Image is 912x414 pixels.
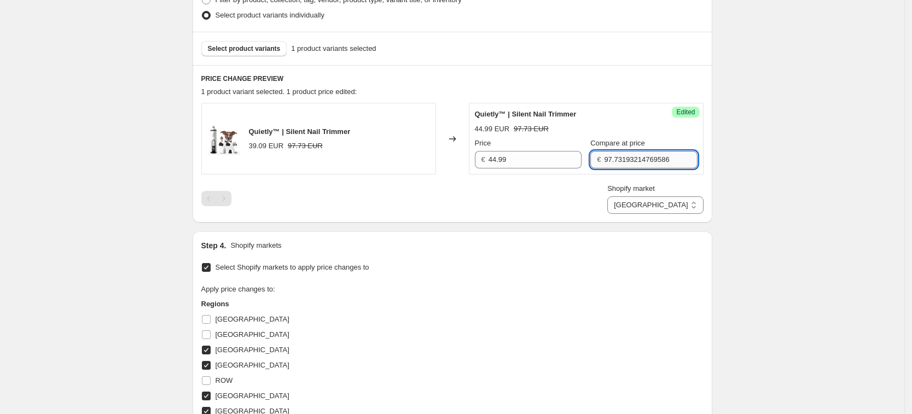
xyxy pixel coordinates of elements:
span: [GEOGRAPHIC_DATA] [216,330,289,339]
h3: Regions [201,299,409,310]
span: 1 product variant selected. 1 product price edited: [201,88,357,96]
strike: 97.73 EUR [514,124,549,135]
div: 39.09 EUR [249,141,284,151]
span: [GEOGRAPHIC_DATA] [216,392,289,400]
span: Price [475,139,491,147]
h6: PRICE CHANGE PREVIEW [201,74,704,83]
span: Quietly™ | Silent Nail Trimmer [249,127,351,136]
span: Select Shopify markets to apply price changes to [216,263,369,271]
span: Select product variants [208,44,281,53]
span: Compare at price [590,139,645,147]
span: Edited [676,108,695,116]
span: € [597,155,601,164]
span: Shopify market [607,184,655,193]
span: Select product variants individually [216,11,324,19]
nav: Pagination [201,191,231,206]
h2: Step 4. [201,240,226,251]
strike: 97.73 EUR [288,141,323,151]
p: Shopify markets [230,240,281,251]
span: [GEOGRAPHIC_DATA] [216,315,289,323]
div: 44.99 EUR [475,124,510,135]
span: € [481,155,485,164]
span: Apply price changes to: [201,285,275,293]
span: ROW [216,376,233,384]
button: Select product variants [201,41,287,56]
span: 1 product variants selected [291,43,376,54]
span: Quietly™ | Silent Nail Trimmer [475,110,577,118]
span: [GEOGRAPHIC_DATA] [216,361,289,369]
span: [GEOGRAPHIC_DATA] [216,346,289,354]
img: 6_f5db657c-8756-4ee7-80c0-062f8ebf2e38_80x.png [207,123,240,155]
